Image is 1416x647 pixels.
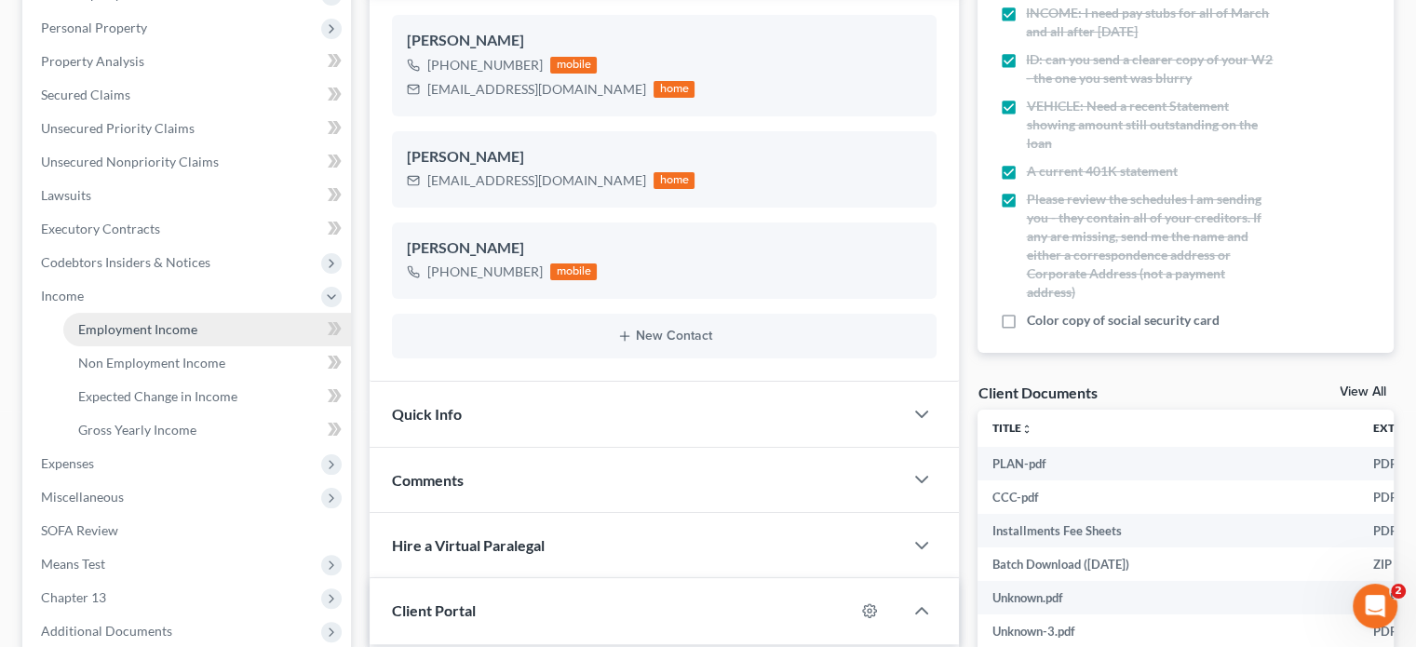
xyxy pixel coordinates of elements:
span: Unsecured Nonpriority Claims [41,154,219,169]
span: Executory Contracts [41,221,160,236]
span: Miscellaneous [41,489,124,505]
span: Employment Income [78,321,197,337]
a: Gross Yearly Income [63,413,351,447]
span: Means Test [41,556,105,572]
a: Employment Income [63,313,351,346]
span: Secured Claims [41,87,130,102]
a: Secured Claims [26,78,351,112]
iframe: Intercom live chat [1353,584,1397,628]
span: Color copy of social security card [1026,311,1219,330]
div: [PHONE_NUMBER] [427,263,543,281]
div: [PERSON_NAME] [407,237,922,260]
span: Comments [392,471,464,489]
span: Income [41,288,84,303]
span: Expenses [41,455,94,471]
span: ID: can you send a clearer copy of your W2 - the one you sent was blurry [1026,50,1274,88]
td: Unknown.pdf [978,581,1358,614]
a: View All [1340,385,1386,398]
span: 2 [1391,584,1406,599]
div: [PERSON_NAME] [407,146,922,168]
div: [EMAIL_ADDRESS][DOMAIN_NAME] [427,171,646,190]
span: Lawsuits [41,187,91,203]
a: Property Analysis [26,45,351,78]
a: Expected Change in Income [63,380,351,413]
div: [PERSON_NAME] [407,30,922,52]
span: Chapter 13 [41,589,106,605]
td: Installments Fee Sheets [978,514,1358,547]
div: [EMAIL_ADDRESS][DOMAIN_NAME] [427,80,646,99]
span: Gross Yearly Income [78,422,196,438]
span: Codebtors Insiders & Notices [41,254,210,270]
span: INCOME: I need pay stubs for all of March and all after [DATE] [1026,4,1274,41]
span: Unsecured Priority Claims [41,120,195,136]
i: unfold_more [1021,424,1032,435]
div: mobile [550,57,597,74]
div: mobile [550,263,597,280]
span: SOFA Review [41,522,118,538]
span: Personal Property [41,20,147,35]
a: Lawsuits [26,179,351,212]
span: VEHICLE: Need a recent Statement showing amount still outstanding on the loan [1026,97,1274,153]
a: Titleunfold_more [992,421,1032,435]
span: Client Portal [392,601,476,619]
div: home [654,81,695,98]
span: Quick Info [392,405,462,423]
div: home [654,172,695,189]
a: Unsecured Priority Claims [26,112,351,145]
div: [PHONE_NUMBER] [427,56,543,74]
a: Unsecured Nonpriority Claims [26,145,351,179]
a: Executory Contracts [26,212,351,246]
span: Non Employment Income [78,355,225,371]
span: Additional Documents [41,623,172,639]
span: Hire a Virtual Paralegal [392,536,545,554]
button: New Contact [407,329,922,344]
span: Please review the schedules I am sending you - they contain all of your creditors. If any are mis... [1026,190,1274,302]
td: CCC-pdf [978,480,1358,514]
span: Expected Change in Income [78,388,237,404]
a: SOFA Review [26,514,351,547]
a: Non Employment Income [63,346,351,380]
td: Batch Download ([DATE]) [978,547,1358,581]
td: PLAN-pdf [978,447,1358,480]
span: Property Analysis [41,53,144,69]
span: A current 401K statement [1026,162,1177,181]
div: Client Documents [978,383,1097,402]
